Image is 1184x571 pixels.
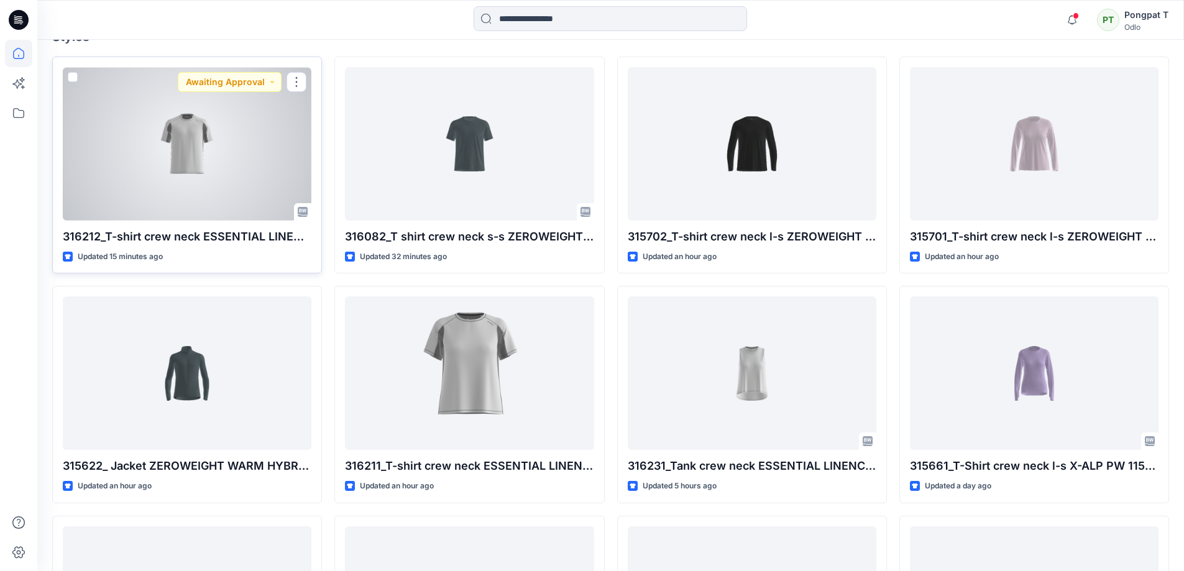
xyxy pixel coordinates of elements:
a: 316082_T shirt crew neck s-s ZEROWEIGHT ENGINEERED CHILL-TEC_SMS_3D [345,67,594,221]
p: 316211_T-shirt crew neck ESSENTIAL LINENCOOL_EP_YPT [345,457,594,475]
p: 315701_T-shirt crew neck l-s ZEROWEIGHT CHILL-TEC_SMS_3D [910,228,1159,245]
div: Odlo [1124,22,1168,32]
p: Updated an hour ago [643,250,717,263]
div: PT [1097,9,1119,31]
p: Updated 5 hours ago [643,480,717,493]
p: 315622_ Jacket ZEROWEIGHT WARM HYBRID_SMS_3D [63,457,311,475]
p: Updated an hour ago [78,480,152,493]
p: 315661_T-Shirt crew neck l-s X-ALP PW 115_SMS_3D [910,457,1159,475]
a: 315701_T-shirt crew neck l-s ZEROWEIGHT CHILL-TEC_SMS_3D [910,67,1159,221]
a: 315661_T-Shirt crew neck l-s X-ALP PW 115_SMS_3D [910,296,1159,450]
p: Updated 15 minutes ago [78,250,163,263]
a: 316211_T-shirt crew neck ESSENTIAL LINENCOOL_EP_YPT [345,296,594,450]
p: Updated an hour ago [925,250,999,263]
p: 315702_T-shirt crew neck l-s ZEROWEIGHT CHILL-TEC_SMS_3D [628,228,876,245]
p: Updated an hour ago [360,480,434,493]
p: 316212_T-shirt crew neck ESSENTIAL LINENCOOL_EP_YPT [63,228,311,245]
a: 315622_ Jacket ZEROWEIGHT WARM HYBRID_SMS_3D [63,296,311,450]
a: 316231_Tank crew neck ESSENTIAL LINENCOOL_EP_YPT [628,296,876,450]
p: 316231_Tank crew neck ESSENTIAL LINENCOOL_EP_YPT [628,457,876,475]
a: 316212_T-shirt crew neck ESSENTIAL LINENCOOL_EP_YPT [63,67,311,221]
a: 315702_T-shirt crew neck l-s ZEROWEIGHT CHILL-TEC_SMS_3D [628,67,876,221]
div: Pongpat T [1124,7,1168,22]
p: Updated a day ago [925,480,991,493]
p: Updated 32 minutes ago [360,250,447,263]
p: 316082_T shirt crew neck s-s ZEROWEIGHT ENGINEERED CHILL-TEC_SMS_3D [345,228,594,245]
